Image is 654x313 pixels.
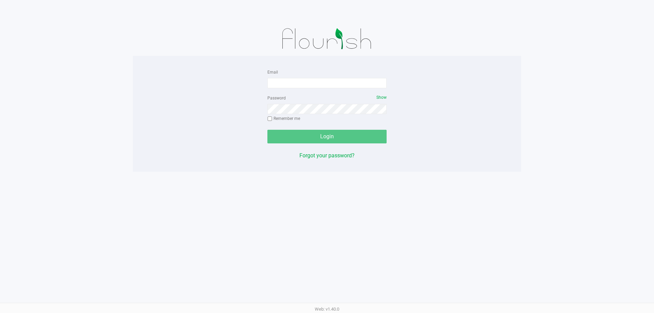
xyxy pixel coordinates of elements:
label: Email [267,69,278,75]
input: Remember me [267,116,272,121]
span: Web: v1.40.0 [315,307,339,312]
button: Forgot your password? [299,152,355,160]
label: Remember me [267,115,300,122]
label: Password [267,95,286,101]
span: Show [376,95,387,100]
